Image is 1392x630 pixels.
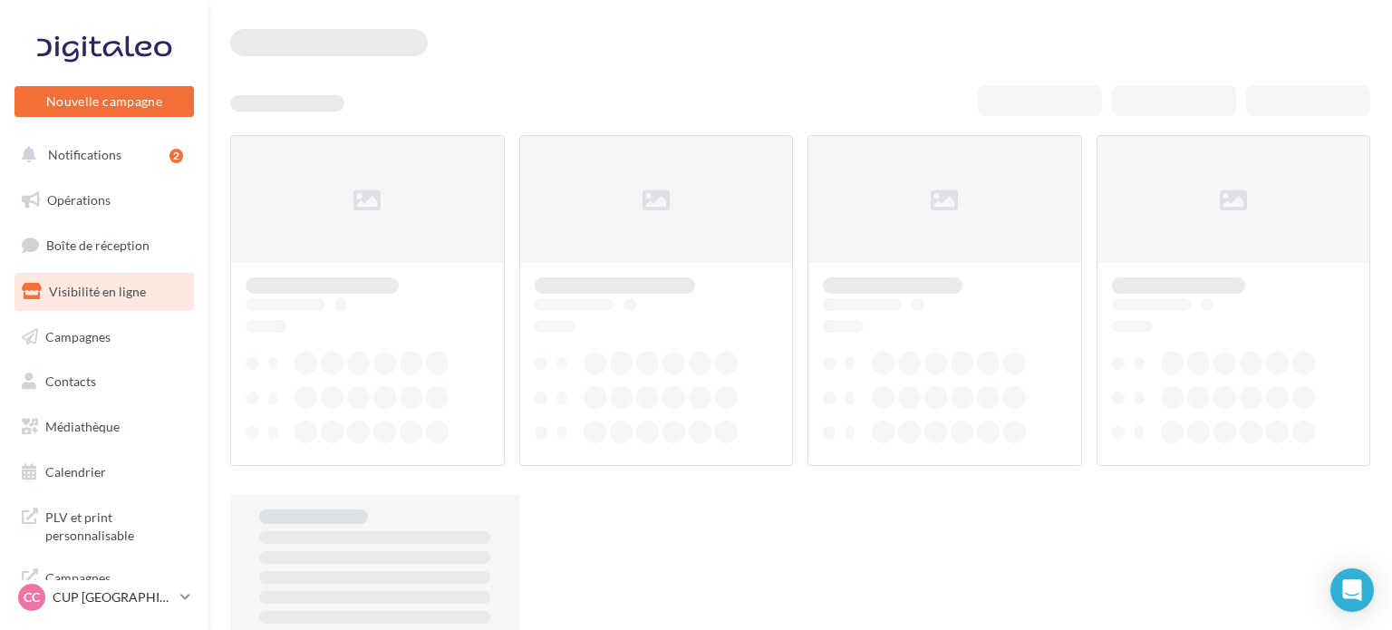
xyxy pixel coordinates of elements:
button: Notifications 2 [11,136,190,174]
a: Calendrier [11,453,198,491]
span: CC [24,588,40,606]
span: Campagnes [45,328,111,344]
p: CUP [GEOGRAPHIC_DATA] [53,588,173,606]
span: Campagnes DataOnDemand [45,566,187,605]
span: Calendrier [45,464,106,480]
div: 2 [169,149,183,163]
a: Contacts [11,363,198,401]
a: Campagnes DataOnDemand [11,558,198,612]
span: PLV et print personnalisable [45,505,187,544]
a: Médiathèque [11,408,198,446]
span: Médiathèque [45,419,120,434]
a: Boîte de réception [11,226,198,265]
button: Nouvelle campagne [14,86,194,117]
span: Contacts [45,373,96,389]
a: PLV et print personnalisable [11,498,198,551]
span: Visibilité en ligne [49,284,146,299]
div: Open Intercom Messenger [1330,568,1374,612]
span: Opérations [47,192,111,208]
a: Campagnes [11,318,198,356]
a: Opérations [11,181,198,219]
a: Visibilité en ligne [11,273,198,311]
span: Boîte de réception [46,237,150,253]
span: Notifications [48,147,121,162]
a: CC CUP [GEOGRAPHIC_DATA] [14,580,194,615]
